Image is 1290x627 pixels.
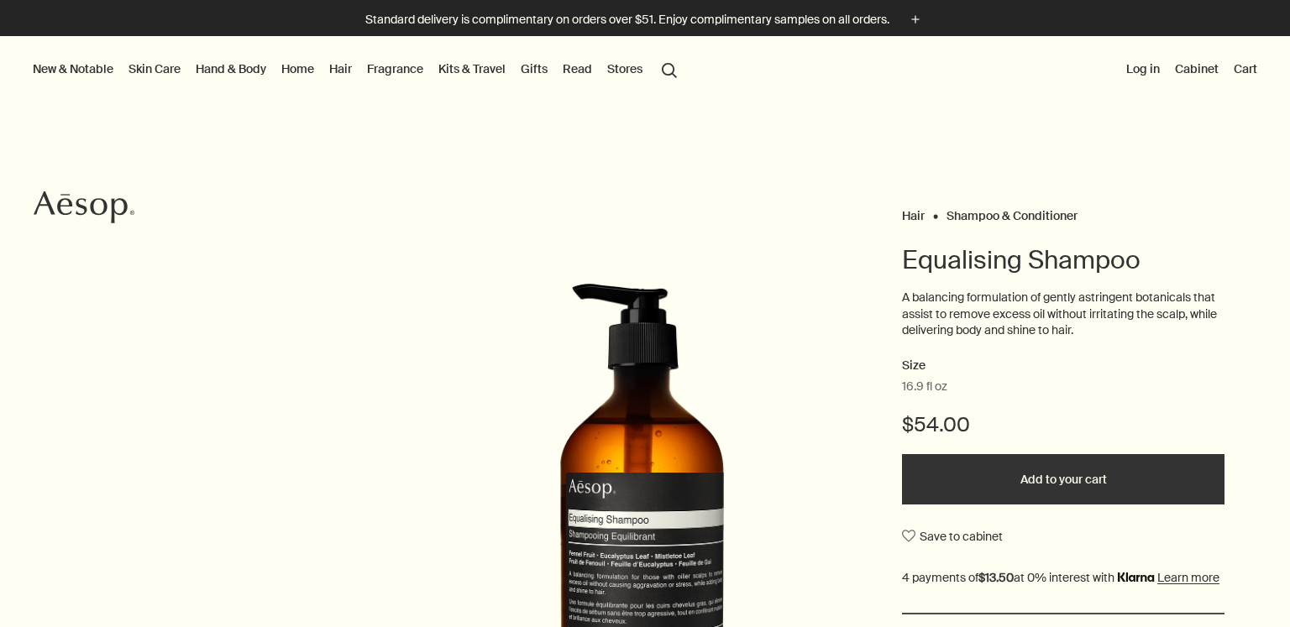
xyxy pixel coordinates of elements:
a: Read [559,58,595,80]
button: Add to your cart - $54.00 [902,454,1224,504]
button: Save to cabinet [902,521,1003,551]
svg: Aesop [34,191,134,224]
a: Gifts [517,58,551,80]
a: Hair [326,58,355,80]
button: Cart [1230,58,1261,80]
button: Stores [604,58,646,80]
a: Home [278,58,317,80]
a: Hand & Body [192,58,270,80]
a: Cabinet [1172,58,1222,80]
nav: supplementary [1123,36,1261,103]
a: Shampoo & Conditioner [947,208,1078,216]
button: Standard delivery is complimentary on orders over $51. Enjoy complimentary samples on all orders. [365,10,925,29]
button: Open search [654,53,684,85]
nav: primary [29,36,684,103]
span: 16.9 fl oz [902,379,947,395]
span: $54.00 [902,411,970,438]
button: Log in [1123,58,1163,80]
a: Kits & Travel [435,58,509,80]
a: Skin Care [125,58,184,80]
a: Aesop [29,186,139,233]
p: Standard delivery is complimentary on orders over $51. Enjoy complimentary samples on all orders. [365,11,889,29]
p: A balancing formulation of gently astringent botanicals that assist to remove excess oil without ... [902,290,1224,339]
h2: Size [902,356,1224,376]
a: Fragrance [364,58,427,80]
h1: Equalising Shampoo [902,243,1224,277]
button: New & Notable [29,58,117,80]
a: Hair [902,208,925,216]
